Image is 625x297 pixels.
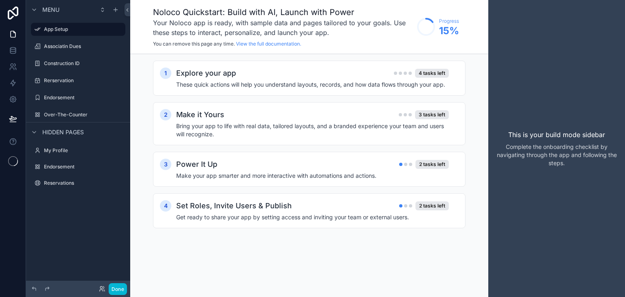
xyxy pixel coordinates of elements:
[153,7,413,18] h1: Noloco Quickstart: Build with AI, Launch with Power
[44,43,124,50] label: Associatin Dues
[44,164,124,170] label: Endorsement
[44,26,120,33] label: App Setup
[44,180,124,186] label: Reservations
[44,111,124,118] label: Over-The-Counter
[31,108,125,121] a: Over-The-Counter
[439,18,459,24] span: Progress
[439,24,459,37] span: 15 %
[31,160,125,173] a: Endorsement
[109,283,127,295] button: Done
[44,147,124,154] label: My Profile
[153,41,235,47] span: You can remove this page any time.
[31,91,125,104] a: Endorsement
[31,57,125,70] a: Construction ID
[236,41,301,47] a: View the full documentation.
[44,94,124,101] label: Endorsement
[153,18,413,37] h3: Your Noloco app is ready, with sample data and pages tailored to your goals. Use these steps to i...
[42,6,59,14] span: Menu
[31,23,125,36] a: App Setup
[508,130,605,140] p: This is your build mode sidebar
[31,74,125,87] a: Rerservation
[42,128,84,136] span: Hidden pages
[495,143,618,167] p: Complete the onboarding checklist by navigating through the app and following the steps.
[31,144,125,157] a: My Profile
[31,177,125,190] a: Reservations
[31,40,125,53] a: Associatin Dues
[44,60,124,67] label: Construction ID
[44,77,124,84] label: Rerservation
